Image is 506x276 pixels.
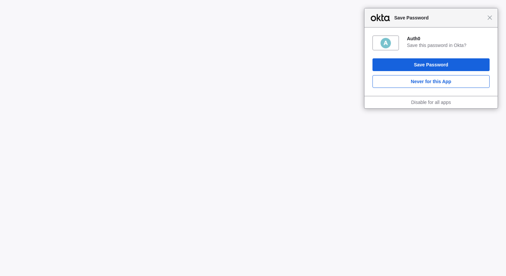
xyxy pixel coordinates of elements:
[411,100,451,105] a: Disable for all apps
[372,75,490,88] button: Never for this App
[372,58,490,71] button: Save Password
[391,14,487,22] span: Save Password
[487,15,492,20] span: Close
[407,36,490,42] div: Auth0
[380,37,392,49] img: 4QvQmAAAABklEQVQDAPJ+GsIBJalfAAAAAElFTkSuQmCC
[407,42,490,48] div: Save this password in Okta?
